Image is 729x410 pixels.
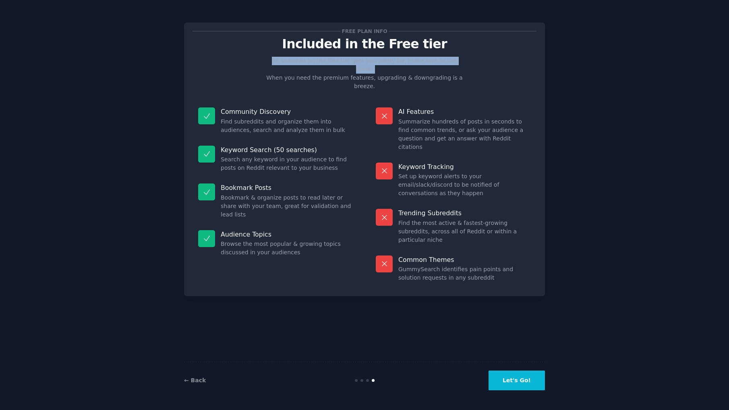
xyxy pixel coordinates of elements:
p: Bookmark Posts [221,183,353,192]
dd: Find subreddits and organize them into audiences, search and analyze them in bulk [221,117,353,134]
dd: Summarize hundreds of posts in seconds to find common trends, or ask your audience a question and... [398,117,531,151]
dd: Bookmark & organize posts to read later or share with your team, great for validation and lead lists [221,194,353,219]
dd: Browse the most popular & growing topics discussed in your audiences [221,240,353,257]
p: AI Features [398,107,531,116]
p: Audience Topics [221,230,353,239]
p: 50 searches on the free tier gets you pretty far, make sure to use them! When you need the premiu... [263,57,466,91]
dd: Search any keyword in your audience to find posts on Reddit relevant to your business [221,155,353,172]
dd: GummySearch identifies pain points and solution requests in any subreddit [398,265,531,282]
p: Trending Subreddits [398,209,531,217]
p: Keyword Tracking [398,163,531,171]
a: ← Back [184,377,206,383]
button: Let's Go! [489,371,545,390]
span: Free plan info [340,27,389,35]
dd: Find the most active & fastest-growing subreddits, across all of Reddit or within a particular niche [398,219,531,244]
p: Community Discovery [221,107,353,116]
p: Included in the Free tier [193,37,536,51]
p: Keyword Search (50 searches) [221,146,353,154]
p: Common Themes [398,255,531,264]
dd: Set up keyword alerts to your email/slack/discord to be notified of conversations as they happen [398,172,531,198]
